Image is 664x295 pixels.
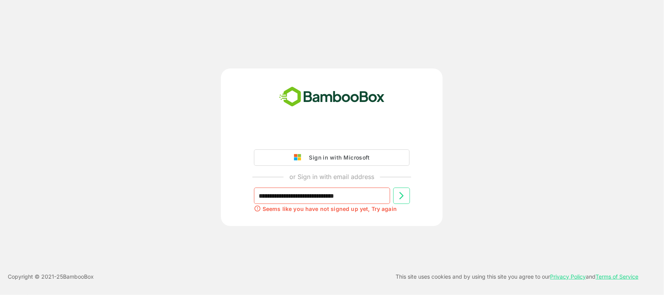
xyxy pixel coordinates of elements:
[254,149,410,166] button: Sign in with Microsoft
[305,153,370,163] div: Sign in with Microsoft
[263,205,397,213] p: Seems like you have not signed up yet, Try again
[550,273,586,280] a: Privacy Policy
[396,272,639,281] p: This site uses cookies and by using this site you agree to our and
[289,172,374,181] p: or Sign in with email address
[294,154,305,161] img: google
[596,273,639,280] a: Terms of Service
[275,84,389,110] img: bamboobox
[250,128,413,145] iframe: Sign in with Google Button
[8,272,94,281] p: Copyright © 2021- 25 BambooBox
